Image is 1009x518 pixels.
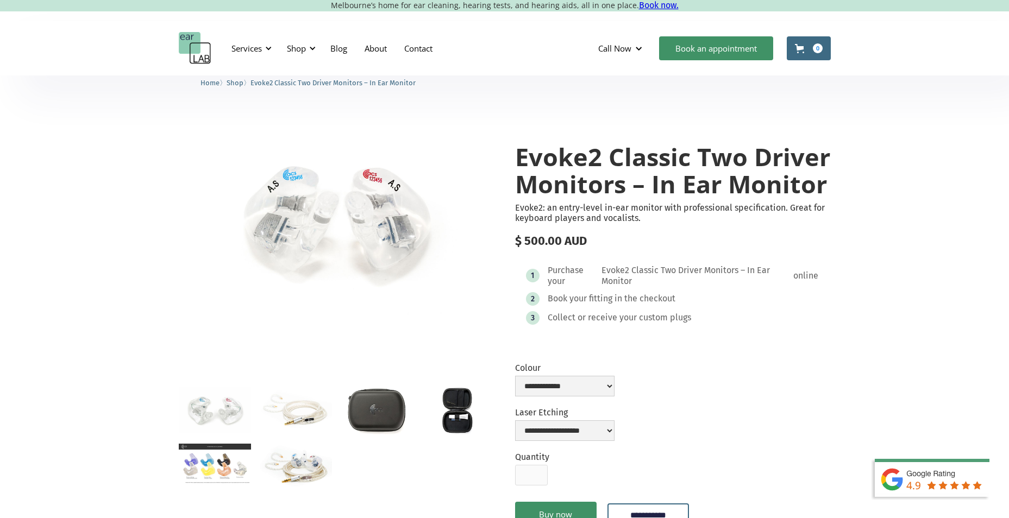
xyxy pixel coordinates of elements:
h1: Evoke2 Classic Two Driver Monitors – In Ear Monitor [515,143,831,197]
div: Shop [280,32,319,65]
a: home [179,32,211,65]
li: 〉 [227,77,250,89]
div: 2 [531,295,535,303]
a: open lightbox [260,444,332,489]
div: $ 500.00 AUD [515,234,831,248]
a: Contact [396,33,441,64]
div: Services [225,32,275,65]
div: Collect or receive your custom plugs [548,312,691,323]
label: Quantity [515,452,549,462]
a: Book an appointment [659,36,773,60]
div: Shop [287,43,306,54]
a: Blog [322,33,356,64]
a: Open cart [787,36,831,60]
label: Colour [515,363,615,373]
p: Evoke2: an entry-level in-ear monitor with professional specification. Great for keyboard players... [515,203,831,223]
div: Purchase your [548,265,600,287]
div: 3 [531,314,535,322]
div: 0 [813,43,823,53]
li: 〉 [200,77,227,89]
div: online [793,270,818,281]
div: Evoke2 Classic Two Driver Monitors – In Ear Monitor [601,265,792,287]
a: open lightbox [341,387,413,435]
label: Laser Etching [515,407,615,418]
a: open lightbox [260,387,332,432]
a: About [356,33,396,64]
a: open lightbox [422,387,494,435]
a: open lightbox [179,444,251,484]
div: 1 [531,271,534,280]
a: Home [200,77,220,87]
div: Call Now [598,43,631,54]
a: open lightbox [179,122,494,319]
span: Shop [227,79,243,87]
img: Evoke2 Classic Two Driver Monitors – In Ear Monitor [179,122,494,319]
span: Evoke2 Classic Two Driver Monitors – In Ear Monitor [250,79,416,87]
a: Shop [227,77,243,87]
div: Book your fitting in the checkout [548,293,675,304]
span: Home [200,79,220,87]
a: open lightbox [179,387,251,433]
a: Evoke2 Classic Two Driver Monitors – In Ear Monitor [250,77,416,87]
div: Call Now [590,32,654,65]
div: Services [231,43,262,54]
